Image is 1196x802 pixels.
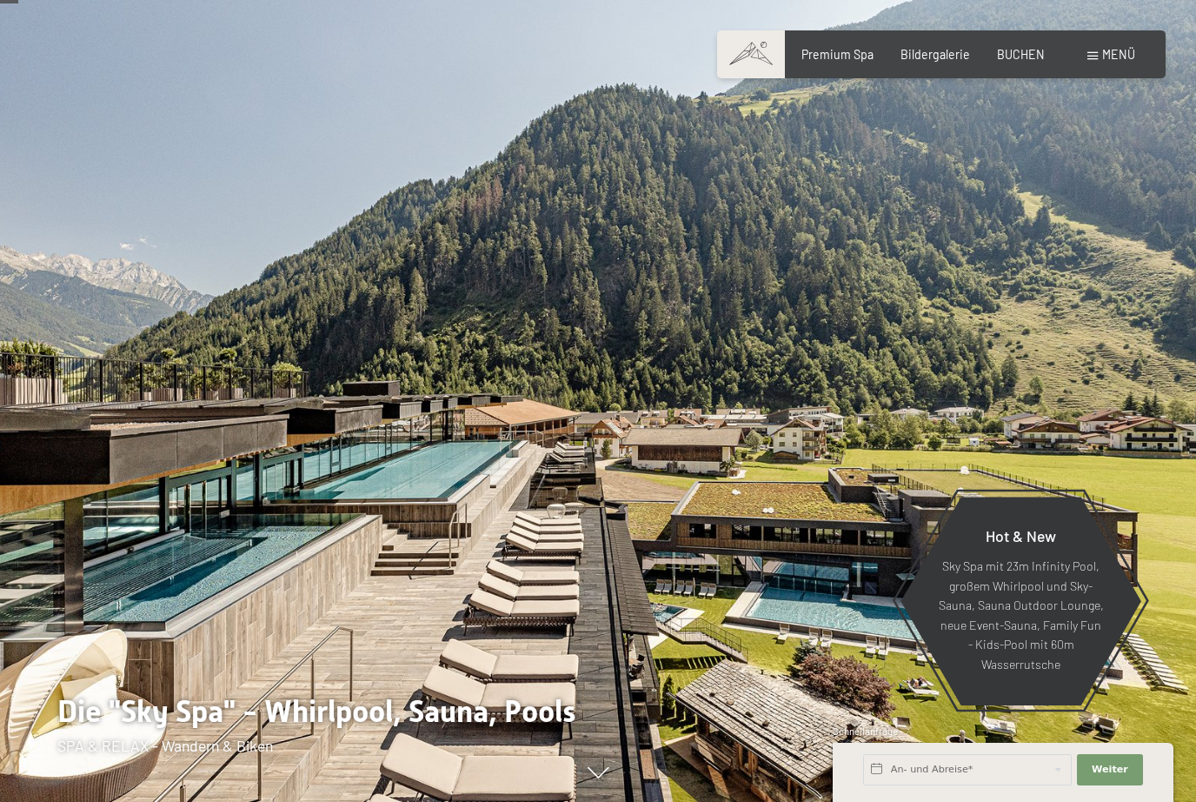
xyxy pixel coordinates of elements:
p: Sky Spa mit 23m Infinity Pool, großem Whirlpool und Sky-Sauna, Sauna Outdoor Lounge, neue Event-S... [938,558,1104,675]
span: Menü [1102,47,1135,62]
a: Hot & New Sky Spa mit 23m Infinity Pool, großem Whirlpool und Sky-Sauna, Sauna Outdoor Lounge, ne... [900,496,1142,706]
span: Weiter [1092,763,1128,777]
a: BUCHEN [997,47,1045,62]
button: Weiter [1077,754,1143,785]
a: Premium Spa [801,47,874,62]
span: Schnellanfrage [833,725,898,737]
span: Hot & New [986,526,1056,545]
a: Bildergalerie [900,47,970,62]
